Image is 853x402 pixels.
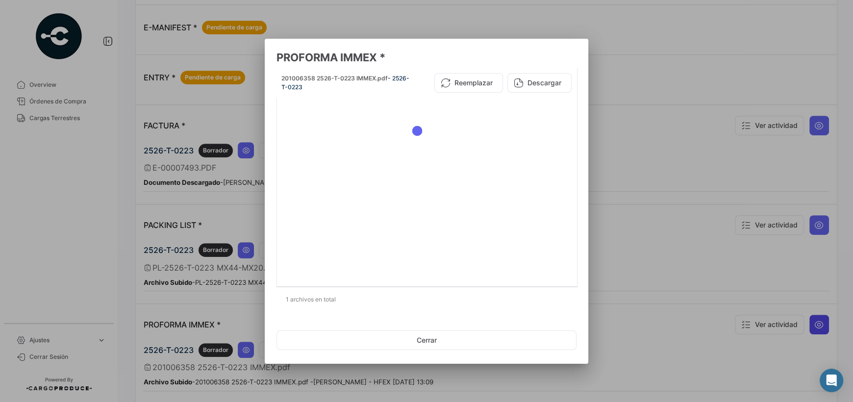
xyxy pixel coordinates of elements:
[276,330,577,350] button: Cerrar
[434,73,503,93] button: Reemplazar
[276,50,577,64] h3: PROFORMA IMMEX *
[820,369,843,392] div: Abrir Intercom Messenger
[281,75,388,82] span: 201006358 2526-T-0223 IMMEX.pdf
[507,73,572,93] button: Descargar
[276,287,577,312] div: 1 archivos en total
